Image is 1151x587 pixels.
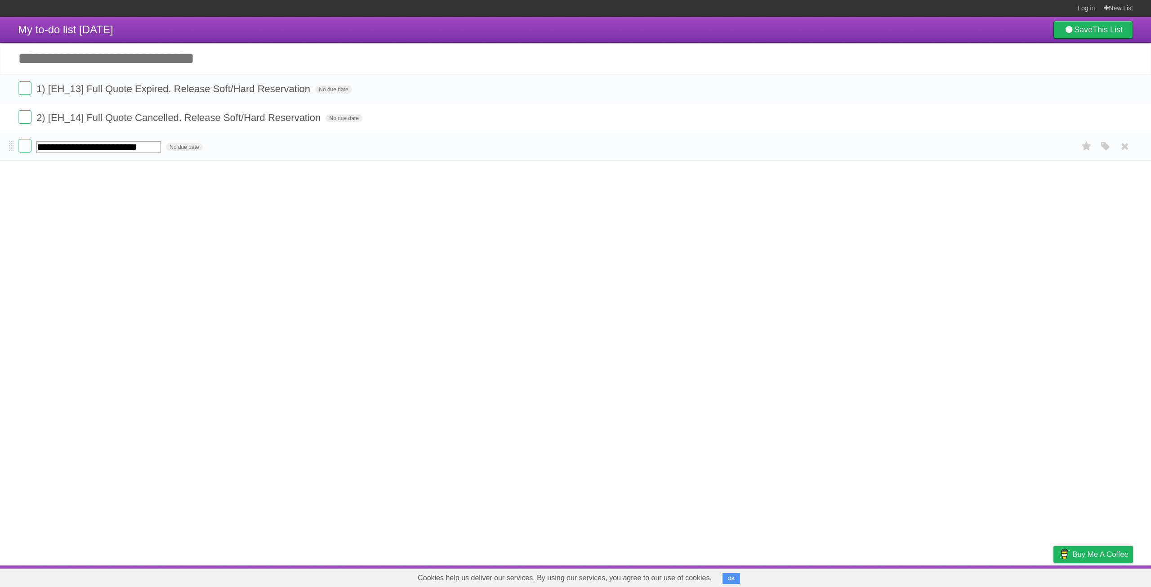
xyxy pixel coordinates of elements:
span: No due date [326,114,362,122]
b: This List [1093,25,1123,34]
span: No due date [166,143,202,151]
a: Suggest a feature [1076,568,1133,585]
label: Done [18,110,31,124]
label: Done [18,139,31,152]
a: Terms [1011,568,1031,585]
span: Cookies help us deliver our services. By using our services, you agree to our use of cookies. [409,569,721,587]
a: SaveThis List [1053,21,1133,39]
a: Buy me a coffee [1053,546,1133,563]
span: 1) [EH_13] Full Quote Expired. Release Soft/Hard Reservation [36,83,312,94]
a: About [934,568,953,585]
span: 2) [EH_14] Full Quote Cancelled. Release Soft/Hard Reservation [36,112,323,123]
span: My to-do list [DATE] [18,23,113,36]
label: Done [18,81,31,95]
a: Developers [964,568,1000,585]
img: Buy me a coffee [1058,547,1070,562]
span: Buy me a coffee [1072,547,1129,562]
button: OK [723,573,740,584]
label: Star task [1078,139,1095,154]
a: Privacy [1042,568,1065,585]
span: No due date [315,85,352,94]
